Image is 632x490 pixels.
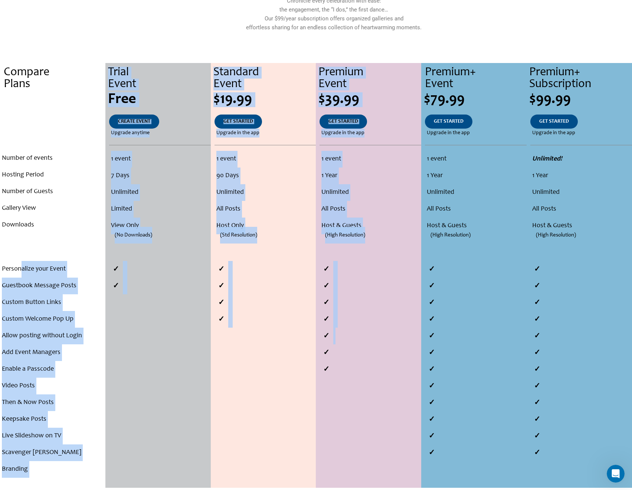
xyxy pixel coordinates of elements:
[321,184,419,201] li: Unlimited
[427,218,525,234] li: Host & Guests
[607,465,625,483] iframe: Intercom live chat
[425,115,472,129] a: GET STARTED
[2,150,104,167] li: Number of events
[2,428,104,444] li: Live Slideshow on TV
[2,328,104,344] li: Allow posting without Login
[532,184,630,201] li: Unlimited
[2,411,104,428] li: Keepsake Posts
[108,92,211,107] div: Free
[529,92,632,107] div: $99.99
[427,168,525,184] li: 1 Year
[52,119,53,124] span: .
[2,344,104,361] li: Add Event Managers
[118,119,150,124] span: CREATE EVENT
[539,119,569,124] span: GET STARTED
[328,119,358,124] span: GET STARTED
[430,227,471,244] span: (High Resolution)
[321,151,419,168] li: 1 event
[216,151,314,168] li: 1 event
[2,261,104,278] li: Personalize your Event
[111,218,208,234] li: View Only
[2,361,104,378] li: Enable a Passcode
[2,394,104,411] li: Then & Now Posts
[111,129,150,138] span: Upgrade anytime
[51,92,55,107] span: .
[427,129,470,138] span: Upgrade in the app
[532,156,562,162] strong: Unlimited!
[223,119,253,124] span: GET STARTED
[427,151,525,168] li: 1 event
[108,67,211,90] div: Trial Event
[530,115,578,129] a: GET STARTED
[111,168,208,184] li: 7 Days
[216,168,314,184] li: 90 Days
[424,92,527,107] div: $79.99
[320,115,367,129] a: GET STARTED
[213,92,316,107] div: $19.99
[325,227,365,244] span: (High Resolution)
[111,151,208,168] li: 1 event
[318,92,421,107] div: $39.99
[216,184,314,201] li: Unlimited
[2,217,104,234] li: Downloads
[321,129,364,138] span: Upgrade in the app
[109,115,159,129] a: CREATE EVENT
[532,129,575,138] span: Upgrade in the app
[532,168,630,184] li: 1 Year
[216,129,259,138] span: Upgrade in the app
[529,67,632,90] div: Premium+ Subscription
[216,218,314,234] li: Host Only
[321,201,419,218] li: All Posts
[2,294,104,311] li: Custom Button Links
[532,218,630,234] li: Host & Guests
[321,168,419,184] li: 1 Year
[427,201,525,218] li: All Posts
[4,67,105,90] div: Compare Plans
[220,227,257,244] span: (Std Resolution)
[215,115,262,129] a: GET STARTED
[434,119,464,124] span: GET STARTED
[2,278,104,294] li: Guestbook Message Posts
[111,201,208,218] li: Limited
[52,130,53,136] span: .
[2,167,104,183] li: Hosting Period
[2,444,104,461] li: Scavenger [PERSON_NAME]
[2,183,104,200] li: Number of Guests
[2,311,104,328] li: Custom Welcome Pop Up
[43,115,62,129] a: .
[318,67,421,90] div: Premium Event
[111,184,208,201] li: Unlimited
[321,218,419,234] li: Host & Guests
[536,227,576,244] span: (High Resolution)
[425,67,527,90] div: Premium+ Event
[2,200,104,217] li: Gallery View
[532,201,630,218] li: All Posts
[216,201,314,218] li: All Posts
[2,461,104,478] li: Branding
[213,67,316,90] div: Standard Event
[115,227,152,244] span: (No Downloads)
[427,184,525,201] li: Unlimited
[2,378,104,394] li: Video Posts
